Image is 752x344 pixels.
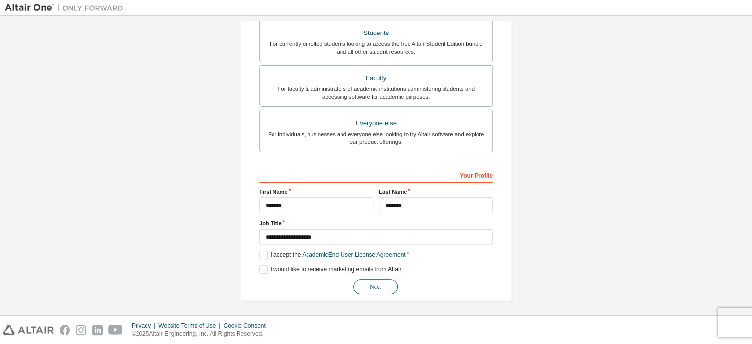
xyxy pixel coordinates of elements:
img: linkedin.svg [92,325,103,335]
label: Last Name [379,188,493,196]
label: First Name [259,188,373,196]
button: Next [353,279,398,294]
img: facebook.svg [60,325,70,335]
img: Altair One [5,3,128,13]
div: Cookie Consent [223,322,271,330]
div: Your Profile [259,167,493,183]
div: Everyone else [266,116,486,130]
label: Job Title [259,219,493,227]
div: Faculty [266,71,486,85]
label: I would like to receive marketing emails from Altair [259,265,401,274]
div: For individuals, businesses and everyone else looking to try Altair software and explore our prod... [266,130,486,146]
img: altair_logo.svg [3,325,54,335]
div: Students [266,26,486,40]
p: © 2025 Altair Engineering, Inc. All Rights Reserved. [132,330,272,338]
div: Privacy [132,322,158,330]
div: For faculty & administrators of academic institutions administering students and accessing softwa... [266,85,486,101]
div: For currently enrolled students looking to access the free Altair Student Edition bundle and all ... [266,40,486,56]
div: Website Terms of Use [158,322,223,330]
img: youtube.svg [108,325,123,335]
label: I accept the [259,251,405,259]
a: Academic End-User License Agreement [302,251,405,258]
img: instagram.svg [76,325,86,335]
